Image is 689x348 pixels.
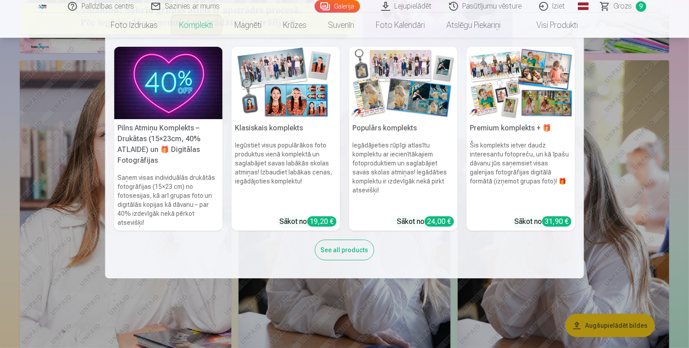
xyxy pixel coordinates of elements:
a: Suvenīri [318,13,365,38]
a: Populārs komplektsPopulārs komplektsIegādājieties rūpīgi atlasītu komplektu ar iecienītākajiem fo... [349,47,458,231]
a: See all products [315,245,374,254]
h5: Pilns Atmiņu Komplekts – Drukātas (15×23cm, 40% ATLAIDE) un 🎁 Digitālas Fotogrāfijas [114,119,223,170]
div: 24,00 € [425,216,454,227]
div: Sākot no [515,216,572,227]
span: Grozs [614,1,632,12]
h6: Šis komplekts ietver daudz interesantu fotopreču, un kā īpašu dāvanu jūs saņemsiet visas galerija... [467,137,575,213]
a: Magnēti [224,13,273,38]
h6: Iegādājieties rūpīgi atlasītu komplektu ar iecienītākajiem fotoproduktiem un saglabājiet savas sk... [349,137,458,213]
a: Premium komplekts + 🎁 Premium komplekts + 🎁Šis komplekts ietver daudz interesantu fotopreču, un k... [467,47,575,231]
h6: Iegūstiet visus populārākos foto produktus vienā komplektā un saglabājiet savas labākās skolas at... [232,137,340,213]
div: 19,20 € [307,216,337,227]
img: /fa1 [38,4,48,9]
span: 9 [636,1,646,12]
h6: Saņem visas individuālās drukātās fotogrāfijas (15×23 cm) no fotosesijas, kā arī grupas foto un d... [114,170,223,231]
a: Foto izdrukas [100,13,169,38]
img: Klasiskais komplekts [232,47,340,119]
h5: Populārs komplekts [349,119,458,137]
a: Pilns Atmiņu Komplekts – Drukātas (15×23cm, 40% ATLAIDE) un 🎁 Digitālas Fotogrāfijas Pilns Atmiņu... [114,47,223,231]
a: Klasiskais komplektsKlasiskais komplektsIegūstiet visus populārākos foto produktus vienā komplekt... [232,47,340,231]
img: Pilns Atmiņu Komplekts – Drukātas (15×23cm, 40% ATLAIDE) un 🎁 Digitālas Fotogrāfijas [114,47,223,119]
img: Populārs komplekts [349,47,458,119]
div: See all products [315,240,374,260]
a: Foto kalendāri [365,13,436,38]
div: Sākot no [280,216,337,227]
img: Premium komplekts + 🎁 [467,47,575,119]
div: Sākot no [397,216,454,227]
div: 31,90 € [542,216,572,227]
h5: Klasiskais komplekts [232,119,340,137]
h5: Premium komplekts + 🎁 [467,119,575,137]
a: Visi produkti [512,13,589,38]
a: Komplekti [169,13,224,38]
a: Krūzes [273,13,318,38]
a: Atslēgu piekariņi [436,13,512,38]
